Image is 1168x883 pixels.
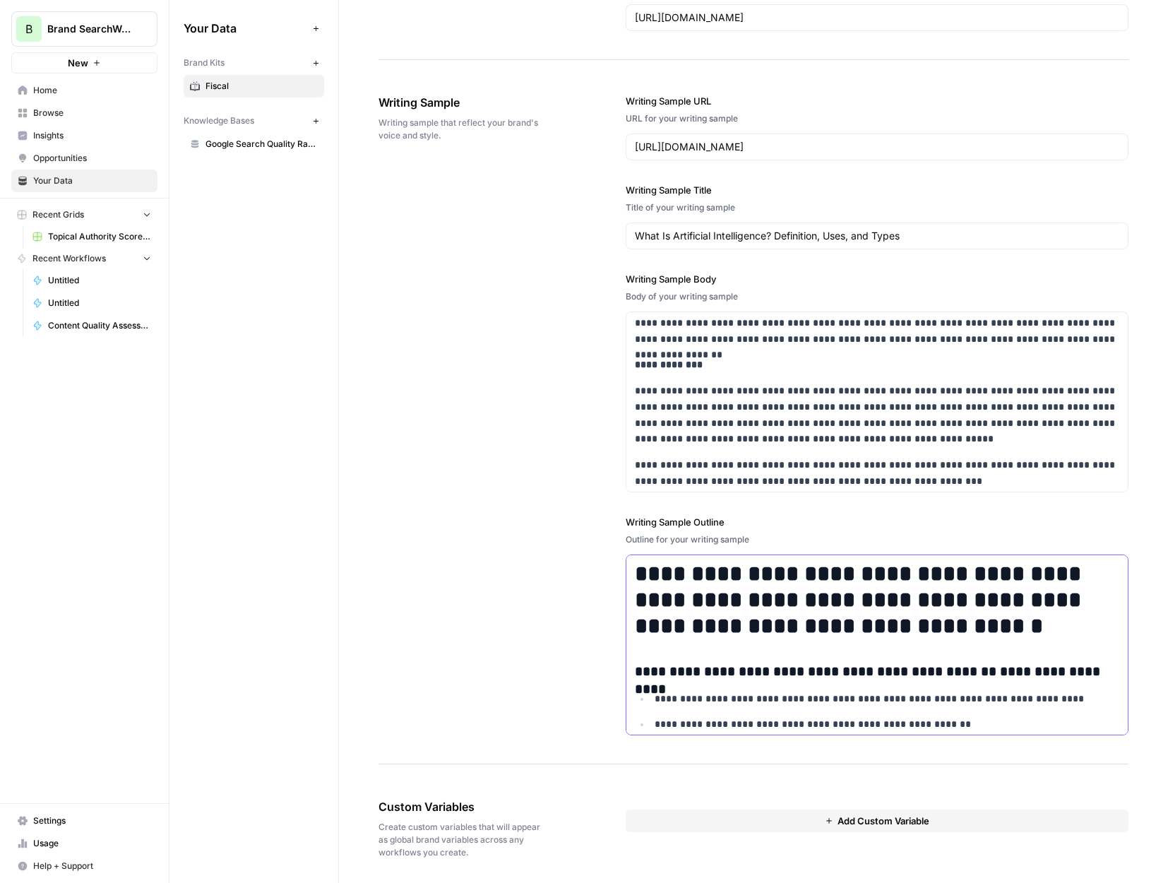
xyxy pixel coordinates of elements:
label: Writing Sample URL [626,94,1129,108]
span: Content Quality Assessment [48,319,151,332]
span: Untitled [48,274,151,287]
a: Google Search Quality Rater Guidelines [184,133,324,155]
span: Writing Sample [379,94,547,111]
span: Browse [33,107,151,119]
label: Writing Sample Outline [626,515,1129,529]
label: Writing Sample Body [626,272,1129,286]
span: Insights [33,129,151,142]
span: Recent Grids [32,208,84,221]
a: Insights [11,124,157,147]
input: Game Day Gear Guide [635,229,1120,243]
a: Usage [11,832,157,855]
button: Add Custom Variable [626,810,1129,832]
span: Your Data [184,20,307,37]
span: Home [33,84,151,97]
input: www.sundaysoccer.com/gearup [635,11,1120,25]
span: Settings [33,814,151,827]
span: Recent Workflows [32,252,106,265]
span: Help + Support [33,860,151,872]
input: www.sundaysoccer.com/game-day [635,140,1120,154]
span: Opportunities [33,152,151,165]
span: Usage [33,837,151,850]
label: Writing Sample Title [626,183,1129,197]
span: B [25,20,32,37]
span: Brand Kits [184,57,225,69]
span: Create custom variables that will appear as global brand variables across any workflows you create. [379,821,547,859]
div: Outline for your writing sample [626,533,1129,546]
a: Home [11,79,157,102]
button: Recent Grids [11,204,157,225]
a: Content Quality Assessment [26,314,157,337]
a: Your Data [11,170,157,192]
div: Body of your writing sample [626,290,1129,303]
button: Recent Workflows [11,248,157,269]
span: Your Data [33,174,151,187]
div: URL for your writing sample [626,112,1129,125]
span: Writing sample that reflect your brand's voice and style. [379,117,547,142]
span: Topical Authority Score & Action Plan [48,230,151,243]
a: Topical Authority Score & Action Plan [26,225,157,248]
button: Help + Support [11,855,157,877]
span: Fiscal [205,80,318,93]
button: New [11,52,157,73]
a: Fiscal [184,75,324,97]
span: Knowledge Bases [184,114,254,127]
div: Title of your writing sample [626,201,1129,214]
button: Workspace: Brand SearchWorks [11,11,157,47]
a: Settings [11,810,157,832]
a: Browse [11,102,157,124]
span: Custom Variables [379,798,547,815]
span: Google Search Quality Rater Guidelines [205,138,318,150]
span: New [68,56,88,70]
span: Brand SearchWorks [47,22,133,36]
span: Untitled [48,297,151,309]
a: Opportunities [11,147,157,170]
a: Untitled [26,269,157,292]
span: Add Custom Variable [838,814,929,828]
a: Untitled [26,292,157,314]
